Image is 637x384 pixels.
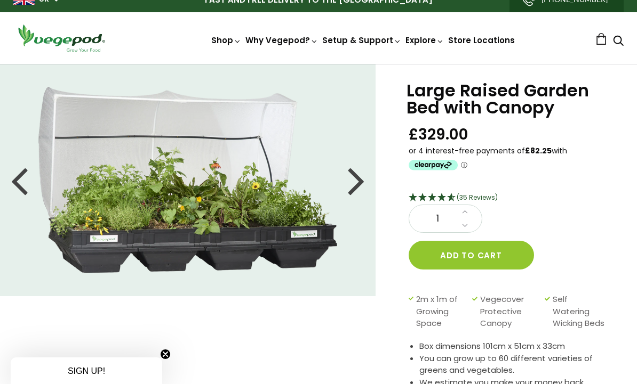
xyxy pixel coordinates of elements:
span: Self Watering Wicking Beds [553,293,605,330]
span: SIGN UP! [68,366,105,375]
div: SIGN UP!Close teaser [11,357,162,384]
a: Explore [405,35,444,46]
a: Store Locations [448,35,515,46]
li: You can grow up to 60 different varieties of greens and vegetables. [419,353,610,377]
div: 4.69 Stars - 35 Reviews [409,191,610,205]
button: Close teaser [160,349,171,360]
span: 1 [420,212,456,226]
span: Vegecover Protective Canopy [480,293,539,330]
span: £329.00 [409,125,468,144]
button: Add to cart [409,241,534,269]
a: Search [613,36,624,47]
a: Increase quantity by 1 [459,205,471,219]
li: Box dimensions 101cm x 51cm x 33cm [419,340,610,353]
a: Setup & Support [322,35,401,46]
a: Shop [211,35,241,46]
h1: Large Raised Garden Bed with Canopy [407,82,610,116]
img: Large Raised Garden Bed with Canopy [38,87,337,273]
img: Vegepod [13,23,109,53]
a: Why Vegepod? [245,35,318,46]
span: 2m x 1m of Growing Space [416,293,467,330]
a: Decrease quantity by 1 [459,219,471,233]
span: (35 Reviews) [457,193,498,202]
